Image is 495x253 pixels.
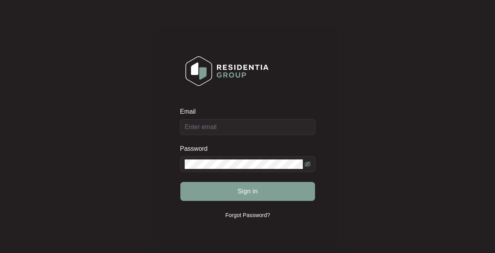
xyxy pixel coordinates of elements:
p: Forgot Password? [225,211,270,219]
img: Login Logo [180,51,274,91]
span: eye-invisible [304,161,311,167]
input: Password [185,159,303,169]
button: Sign in [180,182,315,201]
label: Email [180,108,201,116]
span: Sign in [237,187,258,196]
input: Email [180,119,315,135]
label: Password [180,145,213,153]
